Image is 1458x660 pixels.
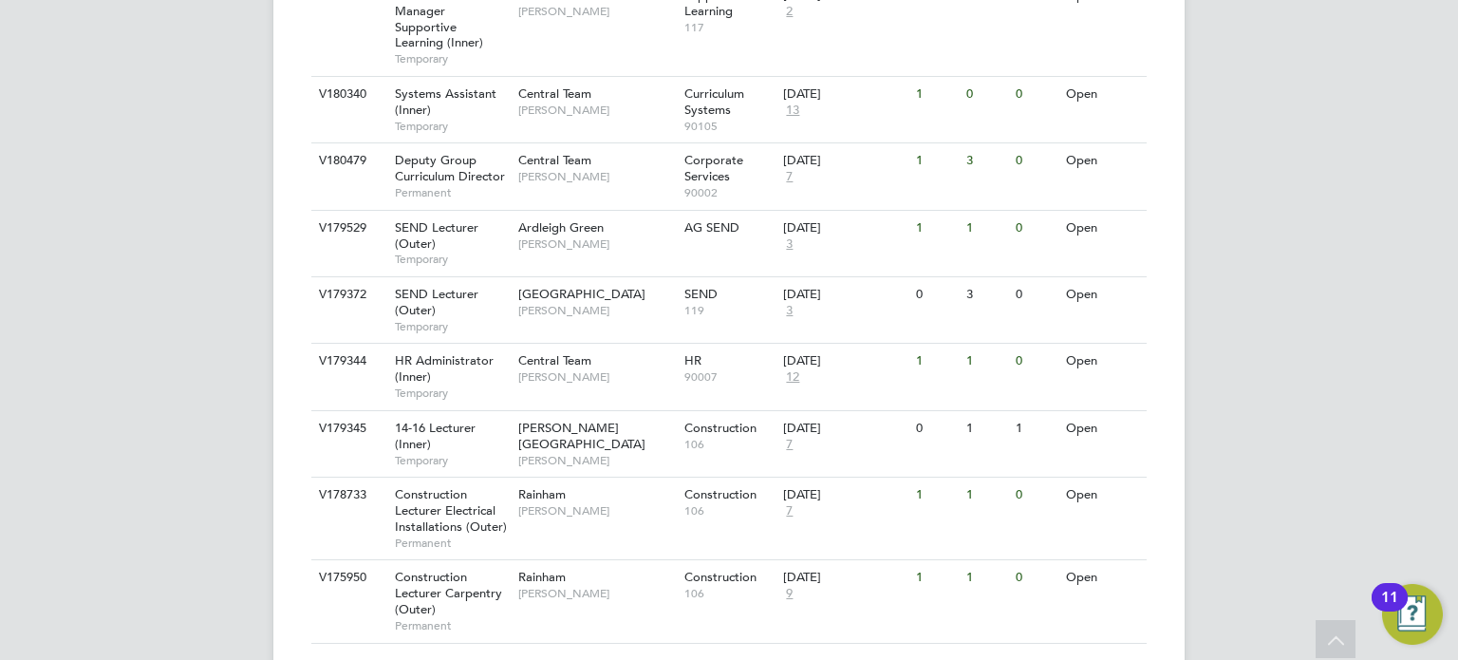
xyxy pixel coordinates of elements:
[783,353,907,369] div: [DATE]
[962,143,1011,179] div: 3
[684,586,775,601] span: 106
[911,478,961,513] div: 1
[1011,478,1060,513] div: 0
[684,303,775,318] span: 119
[962,478,1011,513] div: 1
[518,152,591,168] span: Central Team
[395,252,509,267] span: Temporary
[783,236,795,253] span: 3
[783,86,907,103] div: [DATE]
[911,344,961,379] div: 1
[395,352,494,385] span: HR Administrator (Inner)
[1011,277,1060,312] div: 0
[783,287,907,303] div: [DATE]
[518,420,645,452] span: [PERSON_NAME][GEOGRAPHIC_DATA]
[962,211,1011,246] div: 1
[783,437,795,453] span: 7
[518,486,566,502] span: Rainham
[395,536,509,551] span: Permanent
[395,569,502,617] span: Construction Lecturer Carpentry (Outer)
[684,152,743,184] span: Corporate Services
[314,143,381,179] div: V180479
[518,586,675,601] span: [PERSON_NAME]
[314,77,381,112] div: V180340
[911,560,961,595] div: 1
[1061,277,1144,312] div: Open
[395,119,509,134] span: Temporary
[395,51,509,66] span: Temporary
[518,453,675,468] span: [PERSON_NAME]
[314,211,381,246] div: V179529
[783,487,907,503] div: [DATE]
[1061,478,1144,513] div: Open
[1011,77,1060,112] div: 0
[518,103,675,118] span: [PERSON_NAME]
[314,560,381,595] div: V175950
[395,319,509,334] span: Temporary
[783,103,802,119] span: 13
[684,119,775,134] span: 90105
[518,219,604,236] span: Ardleigh Green
[395,219,478,252] span: SEND Lecturer (Outer)
[1011,344,1060,379] div: 0
[962,560,1011,595] div: 1
[518,369,675,385] span: [PERSON_NAME]
[395,453,509,468] span: Temporary
[518,236,675,252] span: [PERSON_NAME]
[684,85,744,118] span: Curriculum Systems
[314,411,381,446] div: V179345
[911,77,961,112] div: 1
[1061,143,1144,179] div: Open
[684,486,757,502] span: Construction
[1061,211,1144,246] div: Open
[518,286,645,302] span: [GEOGRAPHIC_DATA]
[684,20,775,35] span: 117
[1061,344,1144,379] div: Open
[1011,143,1060,179] div: 0
[518,4,675,19] span: [PERSON_NAME]
[395,618,509,633] span: Permanent
[684,503,775,519] span: 106
[518,85,591,102] span: Central Team
[962,344,1011,379] div: 1
[314,478,381,513] div: V178733
[911,277,961,312] div: 0
[518,303,675,318] span: [PERSON_NAME]
[783,220,907,236] div: [DATE]
[783,570,907,586] div: [DATE]
[684,286,718,302] span: SEND
[1381,597,1398,622] div: 11
[783,4,795,20] span: 2
[518,503,675,519] span: [PERSON_NAME]
[1061,560,1144,595] div: Open
[684,219,739,236] span: AG SEND
[1011,560,1060,595] div: 0
[314,344,381,379] div: V179344
[518,569,566,585] span: Rainham
[684,437,775,452] span: 106
[395,386,509,401] span: Temporary
[911,411,961,446] div: 0
[1061,411,1144,446] div: Open
[962,77,1011,112] div: 0
[962,411,1011,446] div: 1
[783,421,907,437] div: [DATE]
[395,286,478,318] span: SEND Lecturer (Outer)
[684,420,757,436] span: Construction
[1011,411,1060,446] div: 1
[783,169,795,185] span: 7
[1382,584,1443,645] button: Open Resource Center, 11 new notifications
[684,185,775,200] span: 90002
[1011,211,1060,246] div: 0
[395,85,496,118] span: Systems Assistant (Inner)
[783,303,795,319] span: 3
[1061,77,1144,112] div: Open
[395,152,505,184] span: Deputy Group Curriculum Director
[962,277,1011,312] div: 3
[911,211,961,246] div: 1
[783,369,802,386] span: 12
[395,185,509,200] span: Permanent
[518,169,675,184] span: [PERSON_NAME]
[684,569,757,585] span: Construction
[783,153,907,169] div: [DATE]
